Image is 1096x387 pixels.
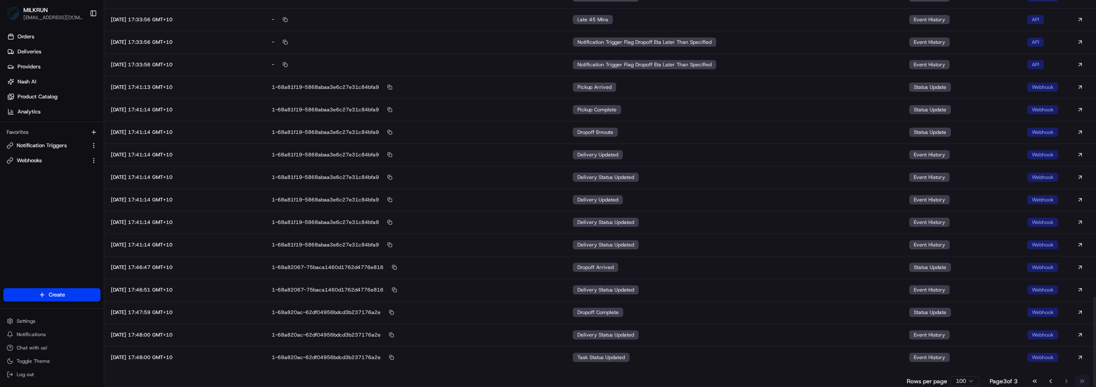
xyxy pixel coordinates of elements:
div: webhook [1027,128,1058,137]
div: 📗 [8,122,15,128]
span: Knowledge Base [17,121,64,129]
div: webhook [1027,263,1058,272]
div: 1-68a82067-75baca1460d1762d4776e816 [272,264,559,271]
div: webhook [1027,173,1058,182]
div: 💻 [70,122,77,128]
a: Notification Triggers [7,142,87,149]
div: webhook [1027,105,1058,114]
span: late 45 mins [577,16,608,23]
span: task status updated [577,354,625,361]
a: Webhooks [7,157,87,164]
button: Settings [3,315,100,327]
span: delivery status updated [577,332,634,338]
div: [DATE] 17:41:14 GMT+10 [111,196,258,203]
span: status update [914,84,946,90]
span: status update [914,129,946,136]
button: Webhooks [3,154,100,167]
div: [DATE] 17:41:14 GMT+10 [111,151,258,158]
span: Pylon [83,141,101,148]
span: Chat with us! [17,344,47,351]
div: Page 3 of 3 [990,377,1018,385]
div: 1-68a81f19-5868abaa3e6c27e31c84bfa9 [272,241,559,249]
div: 1-68a81f19-5868abaa3e6c27e31c84bfa9 [272,83,559,91]
span: Orders [18,33,34,40]
span: Analytics [18,108,40,116]
div: 1-68a820ac-62df04956bdcd3b237176a2e [272,331,559,339]
span: Toggle Theme [17,358,50,364]
span: dropoff arrived [577,264,614,271]
span: event history [914,196,945,203]
span: pickup arrived [577,84,612,90]
span: Nash AI [18,78,36,85]
span: status update [914,309,946,316]
button: Log out [3,369,100,380]
div: We're available if you need us! [28,88,105,95]
div: 1-68a81f19-5868abaa3e6c27e31c84bfa9 [272,196,559,204]
a: Nash AI [3,75,104,88]
div: 1-68a81f19-5868abaa3e6c27e31c84bfa9 [272,106,559,113]
div: webhook [1027,330,1058,339]
div: webhook [1027,218,1058,227]
div: - [272,38,559,46]
button: Notifications [3,329,100,340]
span: event history [914,286,945,293]
span: delivery status updated [577,241,634,248]
div: 1-68a820ac-62df04956bdcd3b237176a2e [272,354,559,361]
span: delivery updated [577,196,618,203]
span: delivery status updated [577,286,634,293]
div: webhook [1027,353,1058,362]
div: [DATE] 17:48:00 GMT+10 [111,354,258,361]
button: MILKRUN [23,6,48,14]
span: notification trigger flag dropoff eta later than specified [577,61,712,68]
div: [DATE] 17:47:59 GMT+10 [111,309,258,316]
span: Product Catalog [18,93,58,101]
span: Webhooks [17,157,42,164]
span: Settings [17,318,35,324]
button: [EMAIL_ADDRESS][DOMAIN_NAME] [23,14,83,21]
div: [DATE] 17:41:14 GMT+10 [111,129,258,136]
span: dropoff complete [577,309,619,316]
span: dropoff enroute [577,129,613,136]
span: status update [914,106,946,113]
span: event history [914,332,945,338]
span: event history [914,39,945,45]
div: webhook [1027,240,1058,249]
div: [DATE] 17:41:14 GMT+10 [111,241,258,248]
p: Welcome 👋 [8,33,152,47]
span: delivery status updated [577,174,634,181]
span: Create [49,291,65,299]
span: status update [914,264,946,271]
div: [DATE] 17:33:56 GMT+10 [111,61,258,68]
div: API [1027,38,1044,47]
span: Providers [18,63,40,70]
div: webhook [1027,150,1058,159]
div: API [1027,60,1044,69]
div: 1-68a82067-75baca1460d1762d4776e816 [272,286,559,294]
div: [DATE] 17:33:56 GMT+10 [111,16,258,23]
button: MILKRUNMILKRUN[EMAIL_ADDRESS][DOMAIN_NAME] [3,3,86,23]
div: 1-68a81f19-5868abaa3e6c27e31c84bfa9 [272,173,559,181]
div: [DATE] 17:48:00 GMT+10 [111,332,258,338]
input: Clear [22,54,138,63]
a: Providers [3,60,104,73]
div: [DATE] 17:41:14 GMT+10 [111,106,258,113]
button: Notification Triggers [3,139,100,152]
span: API Documentation [79,121,134,129]
p: Rows per page [907,377,947,385]
span: delivery status updated [577,219,634,226]
div: [DATE] 17:41:14 GMT+10 [111,219,258,226]
div: [DATE] 17:33:56 GMT+10 [111,39,258,45]
img: Nash [8,8,25,25]
a: 💻API Documentation [67,118,137,133]
div: - [272,16,559,23]
div: Favorites [3,126,100,139]
span: event history [914,16,945,23]
span: Deliveries [18,48,41,55]
a: Deliveries [3,45,104,58]
span: event history [914,61,945,68]
a: 📗Knowledge Base [5,118,67,133]
a: Product Catalog [3,90,104,103]
span: Notification Triggers [17,142,67,149]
